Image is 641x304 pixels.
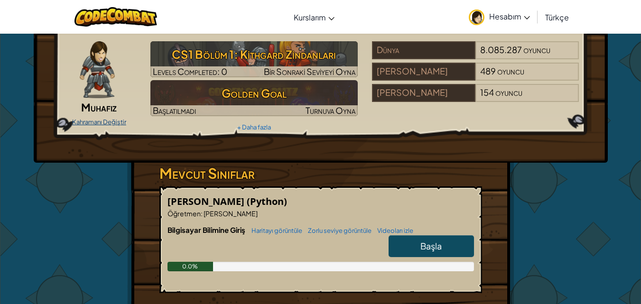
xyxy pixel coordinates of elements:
[464,2,535,32] a: Hesabım
[497,65,524,76] span: oyuncu
[247,227,302,234] a: Haritayı görüntüle
[150,83,358,104] h3: Golden Goal
[480,65,496,76] span: 489
[81,101,117,114] span: Muhafız
[523,44,550,55] span: oyuncu
[480,87,494,98] span: 154
[372,63,475,81] div: [PERSON_NAME]
[72,118,126,126] a: Kahramanı Değiştir
[201,209,203,218] span: :
[264,66,355,77] span: Bir Sonraki Seviyeyi Oyna
[294,12,326,22] span: Kurslarım
[372,41,475,59] div: Dünya
[153,105,196,116] span: Başlatılmadı
[306,105,355,116] span: Turnuva Oyna
[420,240,442,251] span: Başla
[489,11,530,21] span: Hesabım
[372,93,579,104] a: [PERSON_NAME]154oyuncu
[150,44,358,65] h3: CS1 Bölüm 1: Kithgard Zindanları
[167,225,247,234] span: Bilgisayar Bilimine Giriş
[469,9,484,25] img: avatar
[303,227,372,234] a: Zorlu seviye görüntüle
[167,195,247,208] span: [PERSON_NAME]
[495,87,522,98] span: oyuncu
[237,123,271,131] a: + Daha fazla
[167,262,214,271] div: 0.0%
[545,12,569,22] span: Türkçe
[150,41,358,77] a: Bir Sonraki Seviyeyi Oyna
[159,163,482,184] h3: Mevcut Sınıflar
[372,50,579,61] a: Dünya8.085.287oyuncu
[247,195,287,208] span: (Python)
[167,209,201,218] span: Öğretmen
[153,66,227,77] span: Levels Completed: 0
[372,84,475,102] div: [PERSON_NAME]
[289,4,339,30] a: Kurslarım
[203,209,258,218] span: [PERSON_NAME]
[372,72,579,83] a: [PERSON_NAME]489oyuncu
[80,41,114,98] img: guardian-pose.png
[150,80,358,116] a: Golden GoalBaşlatılmadıTurnuva Oyna
[372,227,413,234] a: Videoları izle
[150,41,358,77] img: CS1 Bölüm 1: Kithgard Zindanları
[480,44,522,55] span: 8.085.287
[150,80,358,116] img: Golden Goal
[540,4,574,30] a: Türkçe
[74,7,158,27] img: CodeCombat logo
